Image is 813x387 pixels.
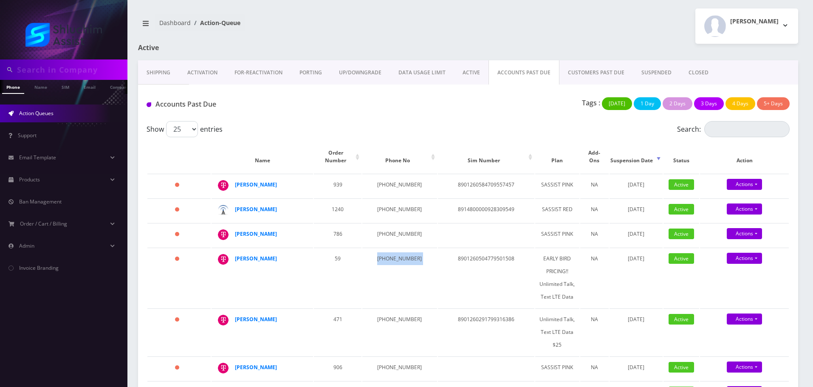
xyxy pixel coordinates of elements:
div: NA [584,313,604,326]
td: 8914800000928309549 [438,198,534,222]
a: Phone [2,80,24,94]
select: Showentries [166,121,198,137]
li: Action-Queue [191,18,240,27]
th: Add-Ons [580,141,609,173]
td: [DATE] [610,308,663,356]
td: [PHONE_NUMBER] [362,174,437,198]
th: Name [212,141,313,173]
th: Status [663,141,699,173]
span: Admin [19,242,34,249]
th: Action [700,141,789,173]
input: Search: [704,121,790,137]
td: Unlimited Talk, Text LTE Data $25 [535,308,579,356]
a: Shipping [138,60,179,85]
td: [PHONE_NUMBER] [362,308,437,356]
a: Actions [727,314,762,325]
td: 1240 [314,198,361,222]
a: [PERSON_NAME] [235,255,277,262]
a: SUSPENDED [633,60,680,85]
img: Accounts Past Due [147,102,151,107]
a: PORTING [291,60,330,85]
a: Activation [179,60,226,85]
a: [PERSON_NAME] [235,364,277,371]
div: NA [584,228,604,240]
td: EARLY BIRD PRICING!! Unlimited Talk, Text LTE Data [535,248,579,308]
h1: Accounts Past Due [147,100,353,108]
th: Suspension Date [610,141,663,173]
a: Actions [727,203,762,215]
input: Search in Company [17,62,125,78]
span: Active [669,229,694,239]
td: 786 [314,223,361,247]
td: [PHONE_NUMBER] [362,223,437,247]
td: 471 [314,308,361,356]
div: NA [584,252,604,265]
a: Actions [727,179,762,190]
img: Shluchim Assist [25,23,102,47]
td: 8901260584709557457 [438,174,534,198]
button: 2 Days [663,97,692,110]
span: Action Queues [19,110,54,117]
a: Actions [727,253,762,264]
td: 8901260504779501508 [438,248,534,308]
span: Email Template [19,154,56,161]
span: Active [669,204,694,215]
th: Order Number: activate to sort column ascending [314,141,361,173]
td: [DATE] [610,248,663,308]
td: [DATE] [610,198,663,222]
td: [DATE] [610,174,663,198]
a: [PERSON_NAME] [235,230,277,237]
td: SASSIST RED [535,198,579,222]
a: Name [30,80,51,93]
span: Products [19,176,40,183]
span: Active [669,314,694,325]
td: 906 [314,356,361,380]
a: [PERSON_NAME] [235,316,277,323]
h2: [PERSON_NAME] [730,18,779,25]
th: Plan [535,141,579,173]
td: SASSIST PINK [535,174,579,198]
td: [PHONE_NUMBER] [362,356,437,380]
button: 5+ Days [757,97,790,110]
span: Support [18,132,37,139]
td: [DATE] [610,223,663,247]
a: SIM [57,80,73,93]
td: [PHONE_NUMBER] [362,198,437,222]
td: SASSIST PINK [535,356,579,380]
p: Tags : [582,98,600,108]
a: Company [106,80,134,93]
span: Ban Management [19,198,62,205]
th: Phone No: activate to sort column ascending [362,141,437,173]
button: 1 Day [634,97,661,110]
button: 4 Days [725,97,755,110]
a: [PERSON_NAME] [235,206,277,213]
a: CLOSED [680,60,717,85]
a: UP/DOWNGRADE [330,60,390,85]
div: NA [584,361,604,374]
td: 8901260291799316386 [438,308,534,356]
a: Dashboard [159,19,191,27]
td: SASSIST PINK [535,223,579,247]
th: Sim Number: activate to sort column ascending [438,141,534,173]
a: DATA USAGE LIMIT [390,60,454,85]
label: Search: [677,121,790,137]
span: Order / Cart / Billing [20,220,67,227]
td: 59 [314,248,361,308]
h1: Active [138,44,350,52]
span: Active [669,253,694,264]
a: ACTIVE [454,60,488,85]
td: 939 [314,174,361,198]
label: Show entries [147,121,223,137]
a: ACCOUNTS PAST DUE [488,60,559,85]
div: NA [584,178,604,191]
a: [PERSON_NAME] [235,181,277,188]
nav: breadcrumb [138,14,462,38]
a: Email [79,80,100,93]
button: [PERSON_NAME] [695,8,798,44]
